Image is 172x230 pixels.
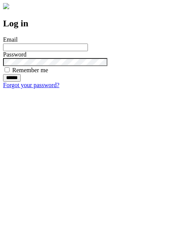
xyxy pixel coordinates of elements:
img: logo-4e3dc11c47720685a147b03b5a06dd966a58ff35d612b21f08c02c0306f2b779.png [3,3,9,9]
a: Forgot your password? [3,82,59,88]
label: Password [3,51,26,58]
h2: Log in [3,18,169,29]
label: Remember me [12,67,48,73]
label: Email [3,36,18,43]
